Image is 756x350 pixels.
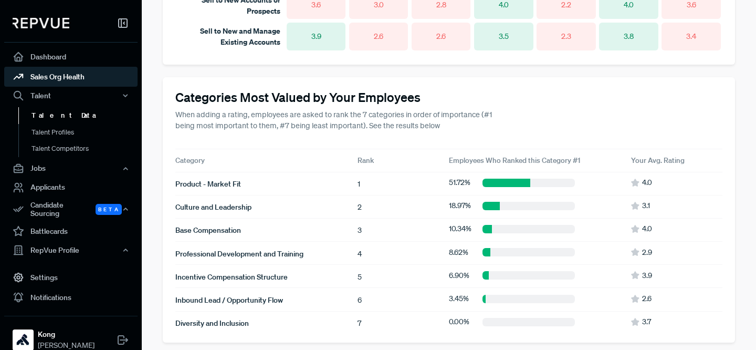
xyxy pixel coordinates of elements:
[4,198,138,222] div: Candidate Sourcing
[436,31,446,42] span: 2.6
[4,87,138,105] button: Talent
[374,31,383,42] span: 2.6
[4,198,138,222] button: Candidate Sourcing Beta
[175,90,722,105] h4: Categories Most Valued by Your Employees
[449,177,470,188] span: 51.72 %
[175,225,241,235] span: Base Compensation
[358,272,362,282] span: 5
[4,47,138,67] a: Dashboard
[13,18,69,28] img: RepVue
[175,249,303,259] span: Professional Development and Training
[499,31,509,42] span: 3.5
[4,67,138,87] a: Sales Org Health
[358,318,361,328] span: 7
[358,179,360,189] span: 1
[200,26,280,47] span: Sell to New and Manage Existing Accounts
[624,31,634,42] span: 3.8
[15,332,31,348] img: Kong
[449,223,471,234] span: 10.34 %
[4,178,138,198] a: Applicants
[449,270,469,281] span: 6.90 %
[449,156,580,165] span: Employees Who Ranked this Category #1
[4,287,138,307] a: Notifications
[4,160,138,178] button: Jobs
[175,295,283,305] span: Inbound Lead / Opportunity Flow
[96,204,122,215] span: Beta
[449,247,468,258] span: 8.62 %
[449,316,469,327] span: 0.00 %
[175,156,205,165] span: Category
[449,200,471,211] span: 18.97 %
[175,272,288,282] span: Incentive Compensation Structure
[642,223,652,234] span: 4.0
[175,109,503,132] p: When adding a rating, employees are asked to rank the 7 categories in order of importance (#1 bei...
[175,318,249,328] span: Diversity and Inclusion
[358,249,362,259] span: 4
[686,31,696,42] span: 3.4
[175,202,251,212] span: Culture and Leadership
[4,241,138,259] button: RepVue Profile
[631,156,685,165] span: Your Avg. Rating
[4,221,138,241] a: Battlecards
[449,293,469,304] span: 3.45 %
[642,270,652,281] span: 3.9
[18,140,152,157] a: Talent Competitors
[642,177,652,188] span: 4.0
[358,202,362,212] span: 2
[642,293,652,304] span: 2.6
[642,247,652,258] span: 2.9
[311,31,321,42] span: 3.9
[358,156,374,165] span: Rank
[4,267,138,287] a: Settings
[175,179,241,189] span: Product - Market Fit
[38,329,94,340] strong: Kong
[561,31,571,42] span: 2.3
[358,225,362,235] span: 3
[642,316,651,327] span: 3.7
[18,107,152,124] a: Talent Data
[642,200,650,211] span: 3.1
[358,295,362,305] span: 6
[18,124,152,141] a: Talent Profiles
